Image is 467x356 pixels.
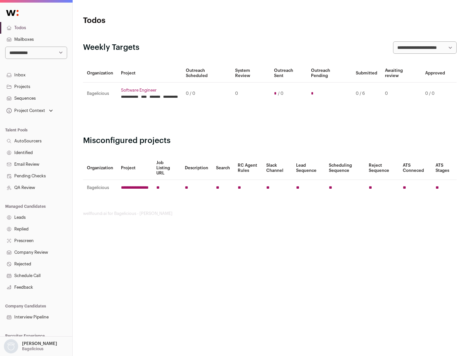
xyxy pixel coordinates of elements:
td: Bagelicious [83,180,117,196]
th: Project [117,64,182,83]
th: RC Agent Rules [234,156,262,180]
th: Reject Sequence [365,156,399,180]
h2: Weekly Targets [83,42,139,53]
button: Open dropdown [5,106,54,115]
th: Job Listing URL [152,156,181,180]
p: Bagelicious [22,346,43,351]
th: Slack Channel [262,156,292,180]
th: Lead Sequence [292,156,325,180]
img: Wellfound [3,6,22,19]
th: Approved [421,64,449,83]
button: Open dropdown [3,339,58,353]
th: ATS Conneced [399,156,431,180]
th: Outreach Scheduled [182,64,231,83]
th: System Review [231,64,270,83]
th: Search [212,156,234,180]
th: Organization [83,64,117,83]
h1: Todos [83,16,208,26]
th: Scheduling Sequence [325,156,365,180]
th: Awaiting review [381,64,421,83]
td: 0 [381,83,421,105]
th: Submitted [352,64,381,83]
span: / 0 [278,91,283,96]
p: [PERSON_NAME] [22,341,57,346]
th: Outreach Pending [307,64,352,83]
th: Project [117,156,152,180]
th: Outreach Sent [270,64,307,83]
footer: wellfound:ai for Bagelicious - [PERSON_NAME] [83,211,457,216]
img: nopic.png [4,339,18,353]
td: 0 [231,83,270,105]
th: Organization [83,156,117,180]
div: Project Context [5,108,45,113]
a: Software Engineer [121,88,178,93]
td: 0 / 0 [421,83,449,105]
th: ATS Stages [432,156,457,180]
td: 0 / 6 [352,83,381,105]
td: 0 / 0 [182,83,231,105]
td: Bagelicious [83,83,117,105]
h2: Misconfigured projects [83,136,457,146]
th: Description [181,156,212,180]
